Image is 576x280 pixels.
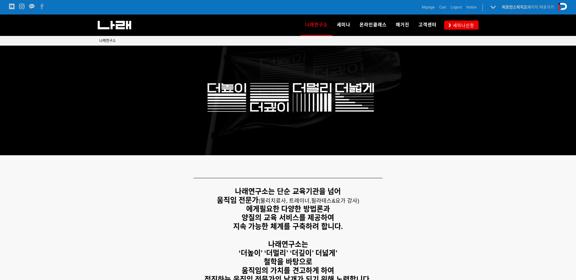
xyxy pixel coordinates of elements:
[259,198,311,204] span: (
[242,266,334,275] strong: 움직임의 가치를 견고하게 하여
[444,21,479,29] a: 세미나신청
[396,22,409,27] span: 매거진
[239,249,337,257] strong: ‘더높이’ ‘더멀리’ ‘더깊이’ 더넓게’
[439,4,446,10] a: Cart
[305,20,328,30] span: 나래연구소
[301,14,332,36] a: 나래연구소
[268,240,308,248] strong: 나래연구소는
[414,14,441,36] a: 고객센터
[99,39,116,43] span: 나래연구소
[451,4,462,10] a: Logout
[355,14,391,36] a: 온라인클래스
[466,4,477,10] a: Notice
[242,214,334,222] strong: 양질의 교육 서비스를 제공하여
[264,258,312,266] strong: 철학을 바탕으로
[502,5,527,9] strong: 퍼포먼스피지오
[360,22,387,27] span: 온라인클래스
[235,187,341,195] strong: 나래연구소는 단순 교육기관을 넘어
[99,38,116,44] a: 나래연구소
[418,22,437,27] span: 고객센터
[451,22,474,28] span: 세미나신청
[246,205,259,213] strong: 에게
[422,4,435,10] a: Mypage
[502,5,554,9] a: 퍼포먼스피지오페이지 바로가기
[217,196,259,204] strong: 움직임 전문가
[233,222,343,230] strong: 지속 가능한 체계를 구축하려 합니다.
[260,198,311,204] span: 물리치료사, 트레이너,
[337,22,350,27] span: 세미나
[311,198,359,204] span: 필라테스&요가 강사)
[332,14,355,36] a: 세미나
[391,14,414,36] a: 매거진
[259,205,330,213] strong: 필요한 다양한 방법론과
